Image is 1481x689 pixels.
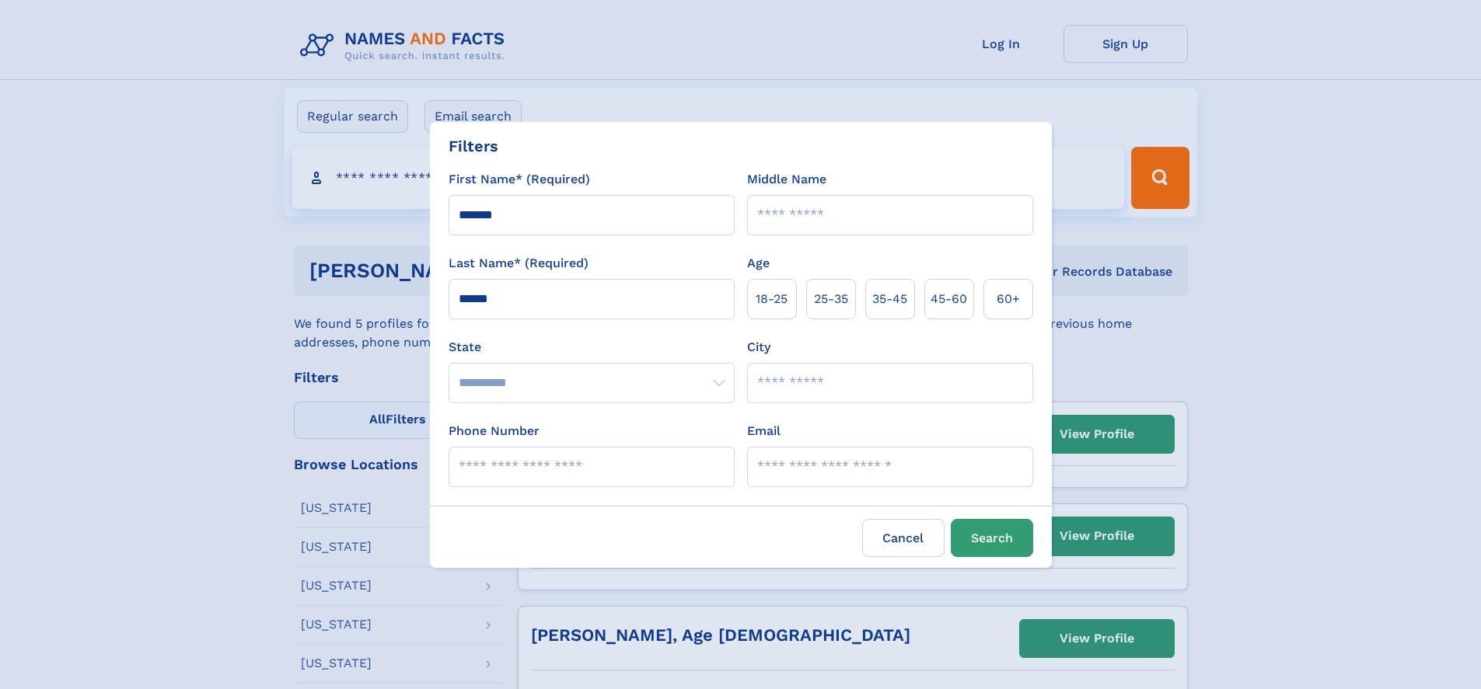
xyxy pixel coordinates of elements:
[747,422,781,440] label: Email
[747,338,770,357] label: City
[814,290,848,308] span: 25‑35
[997,290,1020,308] span: 60+
[449,170,590,189] label: First Name* (Required)
[449,338,735,357] label: State
[449,422,540,440] label: Phone Number
[872,290,907,308] span: 35‑45
[756,290,788,308] span: 18‑25
[449,134,498,158] div: Filters
[449,254,589,273] label: Last Name* (Required)
[862,519,945,557] label: Cancel
[951,519,1033,557] button: Search
[747,254,770,273] label: Age
[747,170,826,189] label: Middle Name
[931,290,967,308] span: 45‑60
